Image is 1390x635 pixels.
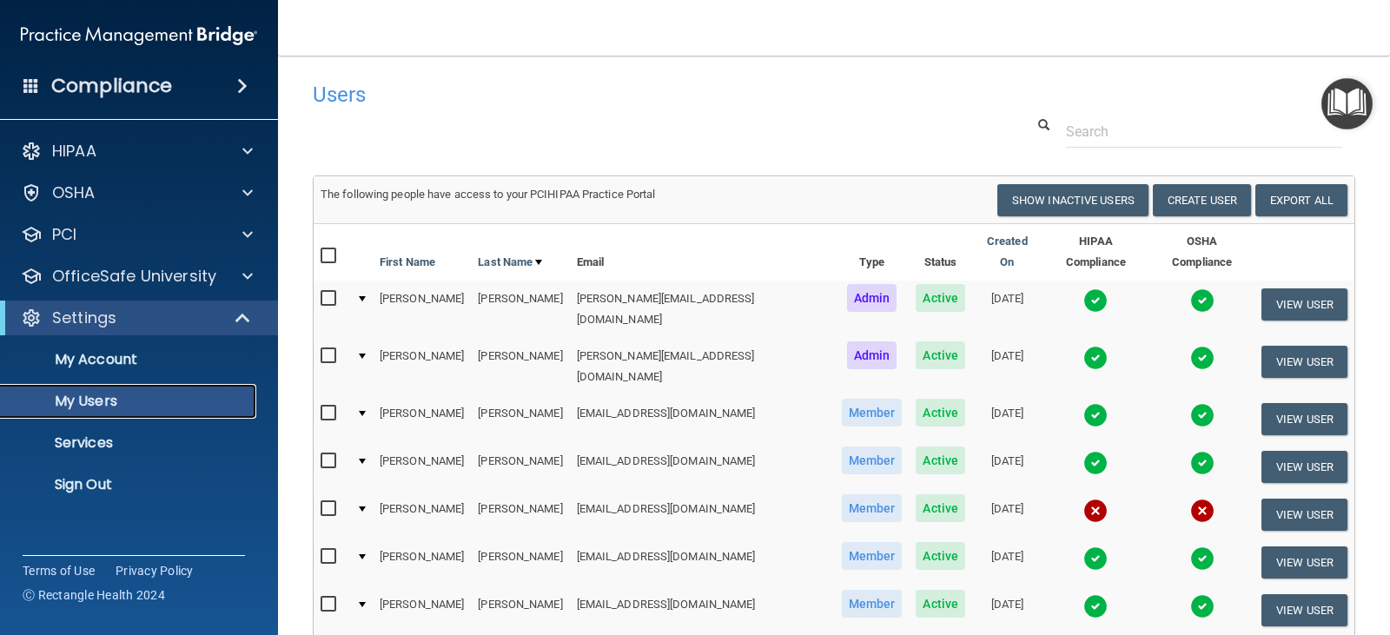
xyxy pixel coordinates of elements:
a: Settings [21,308,252,328]
img: tick.e7d51cea.svg [1083,403,1108,427]
p: My Users [11,393,248,410]
span: The following people have access to your PCIHIPAA Practice Portal [321,188,656,201]
span: Member [842,446,903,474]
img: tick.e7d51cea.svg [1083,451,1108,475]
a: First Name [380,252,435,273]
img: tick.e7d51cea.svg [1083,594,1108,618]
span: Active [916,542,965,570]
a: Privacy Policy [116,562,194,579]
td: [DATE] [972,338,1042,395]
td: [EMAIL_ADDRESS][DOMAIN_NAME] [570,539,835,586]
th: OSHA Compliance [1149,224,1254,281]
a: OSHA [21,182,253,203]
td: [EMAIL_ADDRESS][DOMAIN_NAME] [570,395,835,443]
td: [PERSON_NAME] [471,539,569,586]
span: Admin [847,341,897,369]
button: Show Inactive Users [997,184,1148,216]
span: Member [842,399,903,427]
td: [PERSON_NAME] [471,443,569,491]
td: [PERSON_NAME] [373,443,471,491]
td: [DATE] [972,443,1042,491]
td: [PERSON_NAME][EMAIL_ADDRESS][DOMAIN_NAME] [570,281,835,338]
button: View User [1261,499,1347,531]
p: OfficeSafe University [52,266,216,287]
th: Status [909,224,972,281]
td: [PERSON_NAME] [373,586,471,634]
p: OSHA [52,182,96,203]
a: Last Name [478,252,542,273]
span: Active [916,341,965,369]
button: Open Resource Center [1321,78,1373,129]
button: Create User [1153,184,1251,216]
th: Email [570,224,835,281]
td: [PERSON_NAME] [471,491,569,539]
p: HIPAA [52,141,96,162]
td: [DATE] [972,491,1042,539]
td: [EMAIL_ADDRESS][DOMAIN_NAME] [570,586,835,634]
img: tick.e7d51cea.svg [1190,288,1215,313]
img: cross.ca9f0e7f.svg [1083,499,1108,523]
a: Terms of Use [23,562,95,579]
td: [PERSON_NAME] [471,395,569,443]
span: Ⓒ Rectangle Health 2024 [23,586,165,604]
img: PMB logo [21,18,257,53]
td: [PERSON_NAME] [373,395,471,443]
span: Active [916,284,965,312]
img: tick.e7d51cea.svg [1083,346,1108,370]
p: Sign Out [11,476,248,493]
td: [PERSON_NAME] [471,281,569,338]
td: [PERSON_NAME] [373,281,471,338]
img: tick.e7d51cea.svg [1083,546,1108,571]
button: View User [1261,403,1347,435]
h4: Users [313,83,910,106]
img: tick.e7d51cea.svg [1190,451,1215,475]
img: tick.e7d51cea.svg [1190,594,1215,618]
span: Member [842,494,903,522]
a: Export All [1255,184,1347,216]
img: tick.e7d51cea.svg [1190,403,1215,427]
button: View User [1261,451,1347,483]
p: Settings [52,308,116,328]
img: cross.ca9f0e7f.svg [1190,499,1215,523]
th: HIPAA Compliance [1042,224,1150,281]
p: PCI [52,224,76,245]
td: [DATE] [972,586,1042,634]
span: Active [916,494,965,522]
td: [DATE] [972,539,1042,586]
span: Active [916,446,965,474]
td: [PERSON_NAME] [471,338,569,395]
span: Member [842,590,903,618]
img: tick.e7d51cea.svg [1083,288,1108,313]
td: [EMAIL_ADDRESS][DOMAIN_NAME] [570,443,835,491]
span: Admin [847,284,897,312]
input: Search [1066,116,1342,148]
p: Services [11,434,248,452]
button: View User [1261,346,1347,378]
th: Type [835,224,910,281]
span: Member [842,542,903,570]
iframe: Drift Widget Chat Controller [1089,519,1369,589]
button: View User [1261,288,1347,321]
td: [PERSON_NAME] [471,586,569,634]
a: Created On [979,231,1036,273]
a: PCI [21,224,253,245]
span: Active [916,399,965,427]
td: [PERSON_NAME] [373,338,471,395]
td: [EMAIL_ADDRESS][DOMAIN_NAME] [570,491,835,539]
img: tick.e7d51cea.svg [1190,346,1215,370]
td: [DATE] [972,395,1042,443]
h4: Compliance [51,74,172,98]
button: View User [1261,594,1347,626]
span: Active [916,590,965,618]
a: HIPAA [21,141,253,162]
td: [DATE] [972,281,1042,338]
td: [PERSON_NAME] [373,491,471,539]
a: OfficeSafe University [21,266,253,287]
td: [PERSON_NAME] [373,539,471,586]
td: [PERSON_NAME][EMAIL_ADDRESS][DOMAIN_NAME] [570,338,835,395]
p: My Account [11,351,248,368]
